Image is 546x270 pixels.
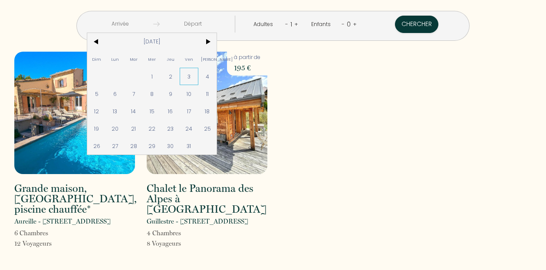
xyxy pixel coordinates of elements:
[234,53,260,62] p: à partir de
[395,16,438,33] button: Chercher
[87,120,106,137] span: 19
[14,228,52,238] p: 6 Chambre
[180,50,198,68] span: Ven
[180,68,198,85] span: 3
[87,33,106,50] span: <
[124,50,143,68] span: Mar
[311,20,334,29] div: Enfants
[353,20,357,28] a: +
[14,216,111,227] p: Aureille - [STREET_ADDRESS]
[178,229,181,237] span: s
[124,120,143,137] span: 21
[345,17,353,31] div: 0
[285,20,288,28] a: -
[106,85,125,102] span: 6
[106,120,125,137] span: 20
[198,102,217,120] span: 18
[161,120,180,137] span: 23
[294,20,298,28] a: +
[161,137,180,155] span: 30
[180,102,198,120] span: 17
[180,137,198,155] span: 31
[106,137,125,155] span: 27
[14,238,52,249] p: 12 Voyageur
[198,50,217,68] span: [PERSON_NAME]
[288,17,294,31] div: 1
[14,52,135,174] img: rental-image
[87,137,106,155] span: 26
[180,120,198,137] span: 24
[160,16,226,33] input: Départ
[143,120,161,137] span: 22
[106,102,125,120] span: 13
[14,183,137,214] h2: Grande maison, [GEOGRAPHIC_DATA], piscine chauffée*
[143,137,161,155] span: 29
[147,216,248,227] p: Guillestre - [STREET_ADDRESS]
[124,137,143,155] span: 28
[124,85,143,102] span: 7
[161,50,180,68] span: Jeu
[161,102,180,120] span: 16
[198,33,217,50] span: >
[124,102,143,120] span: 14
[143,50,161,68] span: Mer
[147,238,181,249] p: 8 Voyageur
[161,85,180,102] span: 9
[161,68,180,85] span: 2
[87,102,106,120] span: 12
[153,21,160,27] img: guests
[253,20,276,29] div: Adultes
[198,85,217,102] span: 11
[198,68,217,85] span: 4
[87,85,106,102] span: 5
[87,16,153,33] input: Arrivée
[342,20,345,28] a: -
[143,68,161,85] span: 1
[49,240,52,247] span: s
[147,183,267,214] h2: Chalet le Panorama des Alpes à [GEOGRAPHIC_DATA]
[143,85,161,102] span: 8
[46,229,48,237] span: s
[106,33,198,50] span: [DATE]
[87,50,106,68] span: Dim
[234,62,260,74] p: 195 €
[198,120,217,137] span: 25
[178,240,181,247] span: s
[143,102,161,120] span: 15
[147,228,181,238] p: 4 Chambre
[180,85,198,102] span: 10
[106,50,125,68] span: Lun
